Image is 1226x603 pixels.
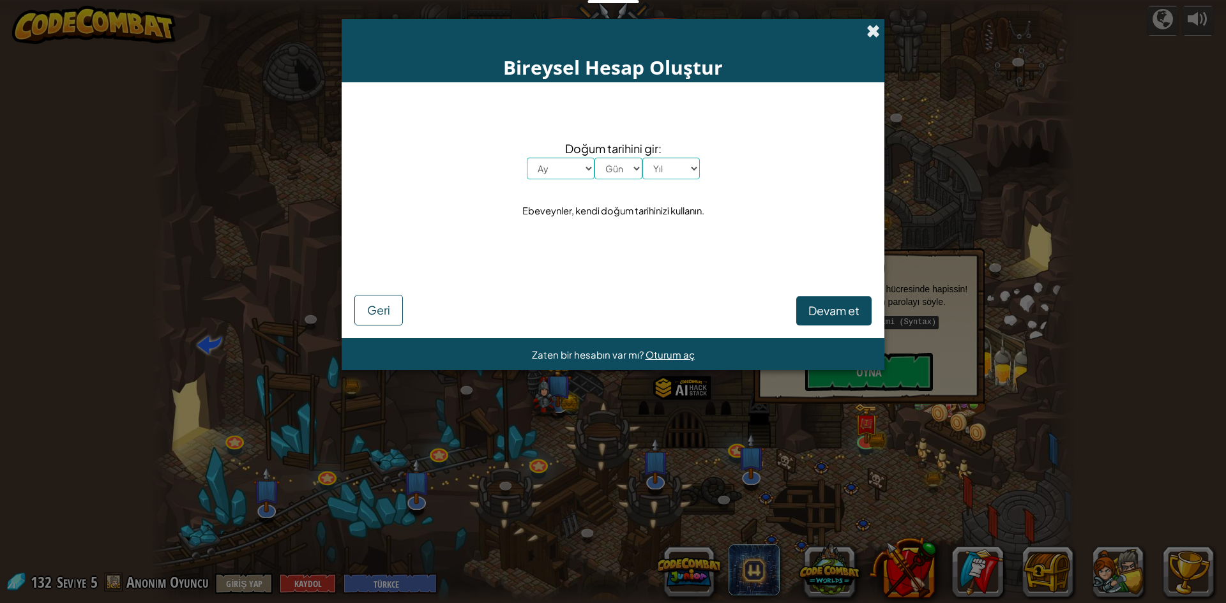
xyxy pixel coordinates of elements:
[646,348,695,361] a: Oturum aç
[503,54,723,80] span: Bireysel Hesap Oluştur
[527,139,700,158] span: Doğum tarihini gir:
[532,348,646,361] span: Zaten bir hesabın var mı?
[796,296,872,325] button: Devam et
[808,303,859,318] span: Devam et
[367,302,390,317] span: Geri
[354,295,403,325] button: Geri
[522,202,704,220] div: Ebeveynler, kendi doğum tarihinizi kullanın.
